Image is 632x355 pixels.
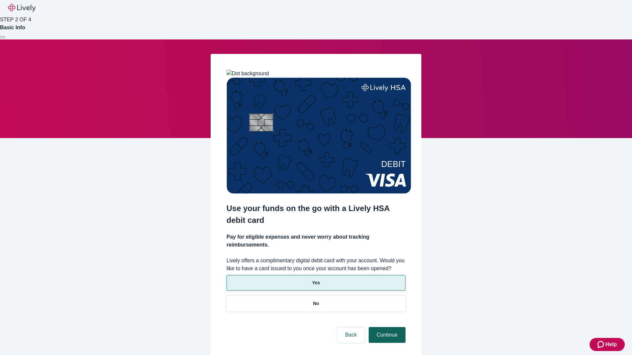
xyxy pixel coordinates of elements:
[226,275,406,291] button: Yes
[226,202,406,226] h2: Use your funds on the go with a Lively HSA debit card
[226,296,406,311] button: No
[226,78,411,194] img: Debit card
[226,233,406,249] h4: Pay for eligible expenses and never worry about tracking reimbursements.
[313,300,319,307] p: No
[369,327,406,343] button: Continue
[226,257,406,272] label: Lively offers a complimentary digital debit card with your account. Would you like to have a card...
[337,327,365,343] button: Back
[590,338,625,351] button: Zendesk support iconHelp
[8,4,36,12] img: Lively
[605,341,617,348] span: Help
[312,279,320,286] p: Yes
[226,70,269,78] img: Dot background
[597,341,605,348] svg: Zendesk support icon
